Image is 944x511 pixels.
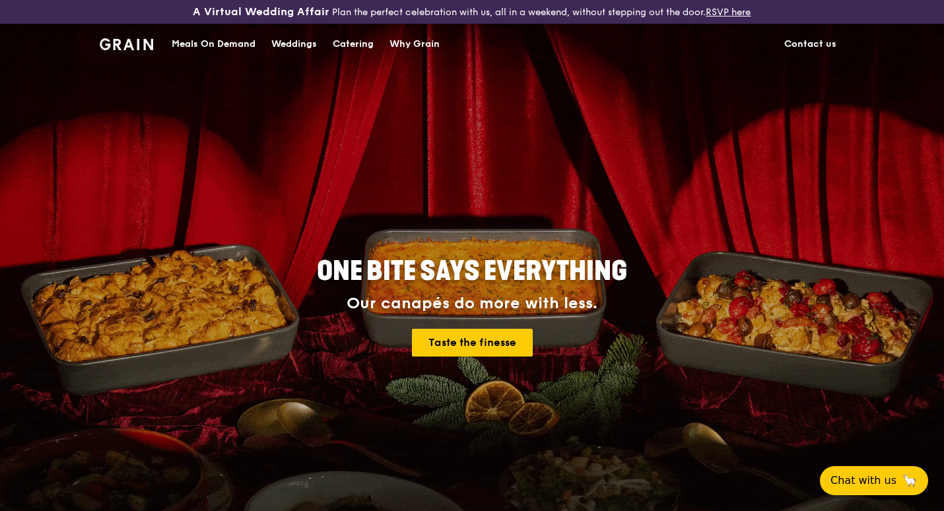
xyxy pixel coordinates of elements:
a: RSVP here [706,7,751,18]
a: Weddings [263,24,325,64]
img: Grain [100,38,153,50]
button: Chat with us🦙 [820,466,928,495]
h3: A Virtual Wedding Affair [193,5,329,18]
a: Why Grain [382,24,448,64]
div: Why Grain [389,24,440,64]
span: 🦙 [902,473,918,489]
a: Catering [325,24,382,64]
div: Weddings [271,24,317,64]
div: Catering [333,24,374,64]
a: GrainGrain [100,23,153,63]
div: Plan the perfect celebration with us, all in a weekend, without stepping out the door. [157,5,786,18]
a: Taste the finesse [412,329,533,357]
a: Contact us [776,24,844,64]
div: Meals On Demand [172,24,255,64]
span: Chat with us [830,473,896,489]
